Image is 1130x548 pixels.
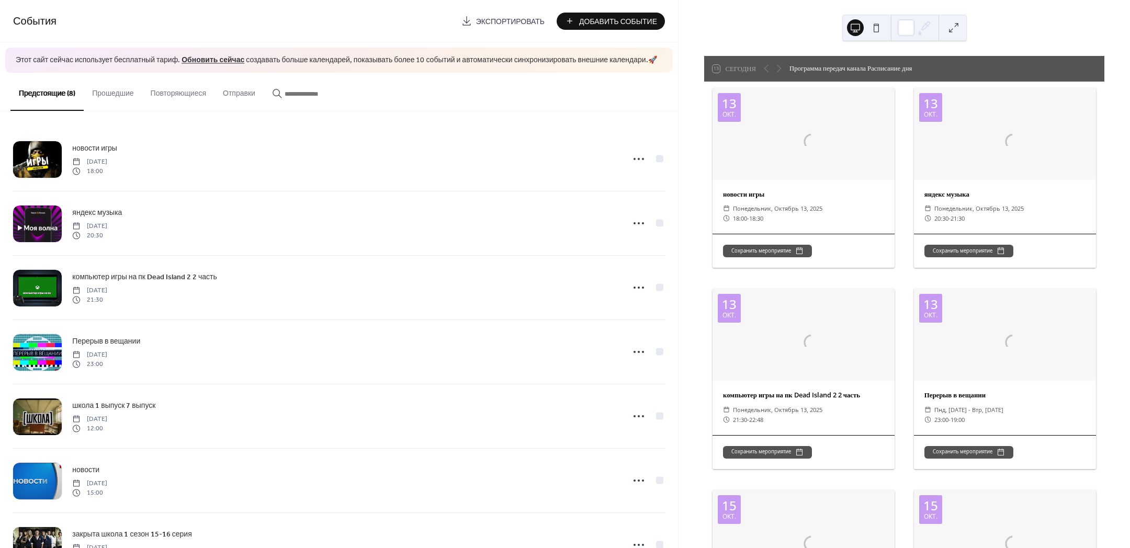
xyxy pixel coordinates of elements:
[72,143,117,154] span: новости игры
[16,55,657,66] span: Этот сайт сейчас использует бесплатный тариф. создавать больше календарей, показывать более 10 со...
[72,424,107,433] span: 12:00
[13,12,56,32] span: События
[723,446,812,459] button: Сохранить мероприятие
[72,286,107,295] span: [DATE]
[789,63,912,73] div: Программа передач канала Расписание дня
[454,13,552,30] a: Экспортировать
[72,207,122,218] span: яндекс музыка
[10,73,84,111] button: Предстоящие (8)
[72,335,140,347] a: Перерыв в вещании
[214,73,264,110] button: Отправки
[72,157,107,166] span: [DATE]
[72,271,217,282] span: компьютер игры на пк Dead Island 2 2 часть
[72,207,122,219] a: яндекс музыка
[924,245,1013,257] button: Сохранить мероприятие
[924,312,937,318] div: окт.
[72,488,107,498] span: 15:00
[72,167,107,176] span: 18:00
[733,405,822,415] span: понедельник, октябрь 13, 2025
[72,478,107,488] span: [DATE]
[733,415,747,425] span: 21:30
[72,529,191,540] span: закрыта школа 1 сезон 15-16 серия
[72,350,107,359] span: [DATE]
[923,97,938,110] div: 13
[951,415,965,425] span: 19:00
[84,73,142,110] button: Прошедшие
[72,400,155,411] span: школа 1 выпуск 7 выпуск
[923,499,938,512] div: 15
[723,245,812,257] button: Сохранить мероприятие
[722,499,737,512] div: 15
[723,415,730,425] div: ​
[182,53,244,67] a: Обновить сейчас
[723,203,730,213] div: ​
[924,513,937,520] div: окт.
[722,111,736,118] div: окт.
[924,415,931,425] div: ​
[723,213,730,223] div: ​
[934,415,948,425] span: 23:00
[733,203,822,213] span: понедельник, октябрь 13, 2025
[924,203,931,213] div: ​
[72,360,107,369] span: 23:00
[72,142,117,154] a: новости игры
[723,405,730,415] div: ​
[72,295,107,305] span: 21:30
[914,390,1096,400] div: Перерыв в вещании
[924,111,937,118] div: окт.
[934,213,948,223] span: 20:30
[749,415,763,425] span: 22:48
[747,415,749,425] span: -
[72,221,107,231] span: [DATE]
[923,298,938,311] div: 13
[934,203,1024,213] span: понедельник, октябрь 13, 2025
[924,213,931,223] div: ​
[914,189,1096,199] div: яндекс музыка
[924,446,1013,459] button: Сохранить мероприятие
[747,213,749,223] span: -
[713,189,895,199] div: новости игры
[948,415,951,425] span: -
[951,213,965,223] span: 21:30
[72,231,107,241] span: 20:30
[579,16,657,27] span: Добавить Событие
[713,390,895,400] div: компьютер игры на пк Dead Island 2 2 часть
[722,513,736,520] div: окт.
[749,213,763,223] span: 18:30
[142,73,214,110] button: Повторяющиеся
[948,213,951,223] span: -
[72,271,217,283] a: компьютер игры на пк Dead Island 2 2 часть
[72,528,191,540] a: закрыта школа 1 сезон 15-16 серия
[924,405,931,415] div: ​
[722,312,736,318] div: окт.
[72,336,140,347] span: Перерыв в вещании
[934,405,1003,415] span: пнд, [DATE] - втр, [DATE]
[72,414,107,424] span: [DATE]
[722,97,737,110] div: 13
[72,464,99,475] span: новости
[72,399,155,412] a: школа 1 выпуск 7 выпуск
[733,213,747,223] span: 18:00
[476,16,545,27] span: Экспортировать
[557,13,665,30] button: Добавить Событие
[722,298,737,311] div: 13
[72,464,99,476] a: новости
